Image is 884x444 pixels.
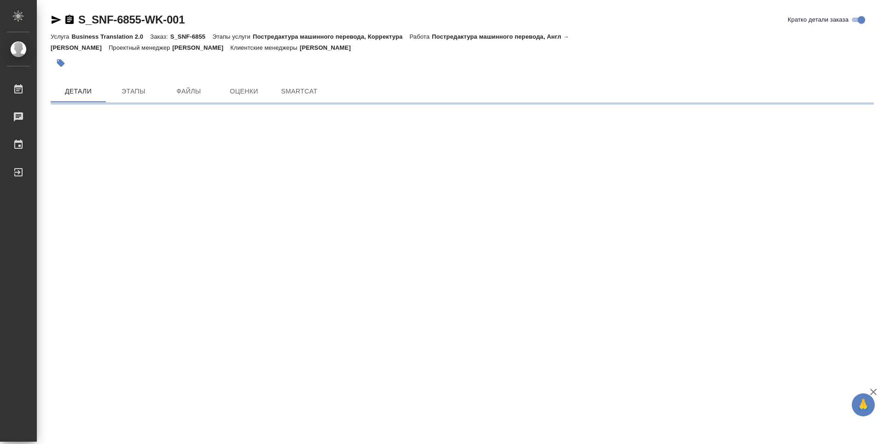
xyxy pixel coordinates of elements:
button: Добавить тэг [51,53,71,73]
a: S_SNF-6855-WK-001 [78,13,185,26]
span: Файлы [167,86,211,97]
span: Оценки [222,86,266,97]
p: Постредактура машинного перевода, Корректура [253,33,409,40]
span: SmartCat [277,86,321,97]
p: Работа [409,33,432,40]
p: Этапы услуги [212,33,253,40]
p: Услуга [51,33,71,40]
span: Детали [56,86,100,97]
button: 🙏 [852,393,875,416]
p: Клиентские менеджеры [230,44,300,51]
button: Скопировать ссылку [64,14,75,25]
p: Заказ: [150,33,170,40]
p: [PERSON_NAME] [300,44,358,51]
span: Кратко детали заказа [788,15,849,24]
p: Проектный менеджер [109,44,172,51]
span: Этапы [111,86,156,97]
button: Скопировать ссылку для ЯМессенджера [51,14,62,25]
p: [PERSON_NAME] [172,44,230,51]
p: Business Translation 2.0 [71,33,150,40]
span: 🙏 [855,395,871,415]
p: S_SNF-6855 [170,33,213,40]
